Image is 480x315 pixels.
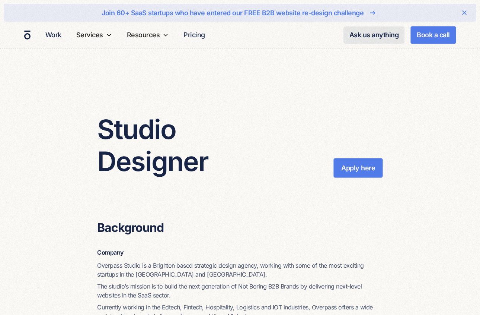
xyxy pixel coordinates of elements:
[97,282,383,300] p: The studio’s mission is to build the next generation of Not Boring B2B Brands by delivering next-...
[410,26,456,44] a: Book a call
[76,30,103,40] div: Services
[127,30,160,40] div: Resources
[97,220,164,235] strong: Background
[97,113,257,178] h2: Studio Designer
[97,261,383,279] p: Overpass Studio is a Brighton based strategic design agency, working with some of the most exciti...
[180,28,208,42] a: Pricing
[102,8,364,18] div: Join 60+ SaaS startups who have entered our FREE B2B website re-design challenge
[42,28,64,42] a: Work
[28,7,452,19] a: Join 60+ SaaS startups who have entered our FREE B2B website re-design challenge
[97,248,383,256] h6: Company
[24,30,31,40] a: home
[124,22,172,48] div: Resources
[73,22,115,48] div: Services
[333,158,383,178] a: Apply here
[343,26,405,44] a: Ask us anything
